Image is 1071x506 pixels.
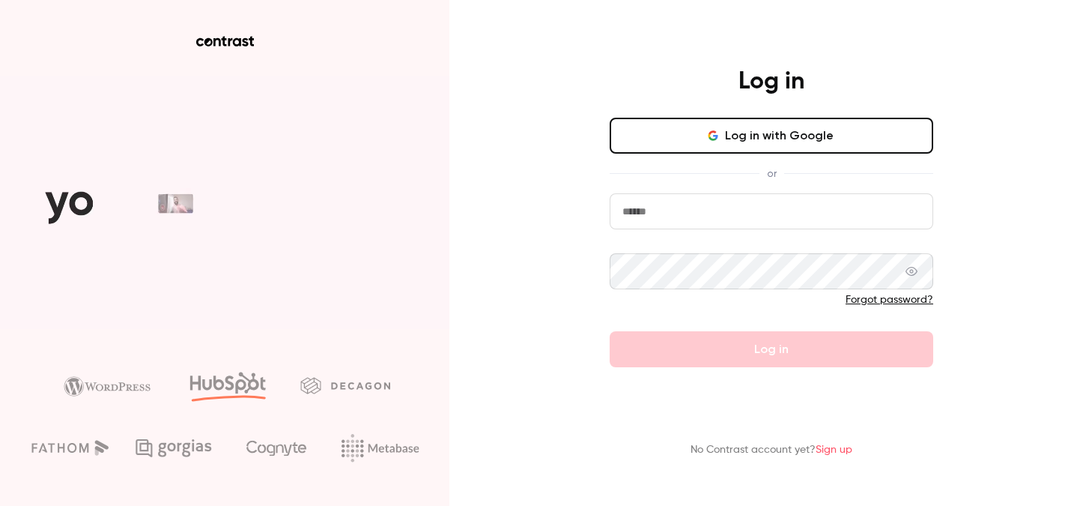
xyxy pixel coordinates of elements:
[816,445,852,455] a: Sign up
[300,377,390,394] img: decagon
[738,67,804,97] h4: Log in
[759,166,784,181] span: or
[846,295,933,305] a: Forgot password?
[610,118,933,154] button: Log in with Google
[691,442,852,458] p: No Contrast account yet?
